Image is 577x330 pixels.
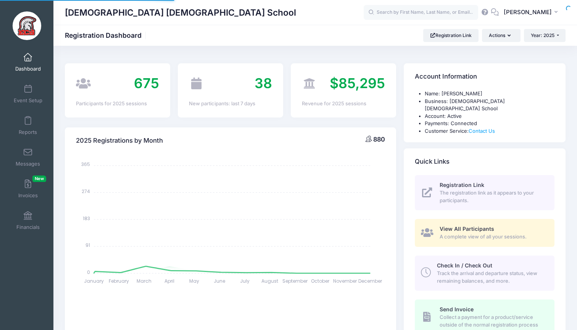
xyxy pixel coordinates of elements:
li: Payments: Connected [425,120,554,127]
a: Reports [10,112,46,139]
a: Messages [10,144,46,171]
tspan: February [109,278,129,284]
button: [PERSON_NAME] [499,4,566,21]
li: Name: [PERSON_NAME] [425,90,554,98]
tspan: July [240,278,250,284]
tspan: 0 [87,269,90,275]
li: Account: Active [425,113,554,120]
tspan: 365 [81,161,90,167]
a: Contact Us [469,128,495,134]
span: 880 [373,135,385,143]
span: A complete view of all your sessions. [440,233,546,241]
span: New [32,175,46,182]
li: Business: [DEMOGRAPHIC_DATA] [DEMOGRAPHIC_DATA] School [425,98,554,113]
a: Registration Link [423,29,479,42]
h1: [DEMOGRAPHIC_DATA] [DEMOGRAPHIC_DATA] School [65,4,296,21]
tspan: June [214,278,226,284]
tspan: March [137,278,152,284]
h4: Quick Links [415,151,450,173]
span: Track the arrival and departure status, view remaining balances, and more. [437,270,546,285]
span: Registration Link [440,182,484,188]
button: Year: 2025 [524,29,566,42]
a: Dashboard [10,49,46,76]
a: Check In / Check Out Track the arrival and departure status, view remaining balances, and more. [415,256,554,291]
a: Event Setup [10,80,46,107]
a: Financials [10,207,46,234]
tspan: 91 [85,242,90,248]
span: Invoices [18,192,38,199]
span: 675 [134,75,159,92]
span: Send Invoice [440,306,474,312]
tspan: August [261,278,278,284]
tspan: 274 [82,188,90,195]
tspan: November [334,278,358,284]
span: The registration link as it appears to your participants. [440,189,546,204]
h4: 2025 Registrations by Month [76,130,163,151]
span: Event Setup [14,97,42,104]
img: Evangelical Christian School [13,11,41,40]
tspan: September [282,278,308,284]
div: Participants for 2025 sessions [76,100,159,108]
span: 38 [255,75,272,92]
a: InvoicesNew [10,175,46,202]
tspan: April [164,278,174,284]
tspan: January [84,278,104,284]
span: Dashboard [15,66,41,72]
h4: Account Information [415,66,477,88]
h1: Registration Dashboard [65,31,148,39]
span: Collect a payment for a product/service outside of the normal registration process [440,314,546,328]
a: View All Participants A complete view of all your sessions. [415,219,554,247]
tspan: 183 [83,215,90,221]
div: Revenue for 2025 sessions [302,100,385,108]
span: Check In / Check Out [437,262,492,269]
input: Search by First Name, Last Name, or Email... [364,5,478,20]
a: Registration Link The registration link as it appears to your participants. [415,175,554,210]
button: Actions [482,29,520,42]
tspan: December [359,278,383,284]
span: $85,295 [330,75,385,92]
div: New participants: last 7 days [189,100,272,108]
span: Year: 2025 [531,32,554,38]
span: Reports [19,129,37,135]
span: Messages [16,161,40,167]
li: Customer Service: [425,127,554,135]
span: [PERSON_NAME] [504,8,552,16]
span: View All Participants [440,225,494,232]
tspan: May [190,278,200,284]
tspan: October [311,278,330,284]
span: Financials [16,224,40,230]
